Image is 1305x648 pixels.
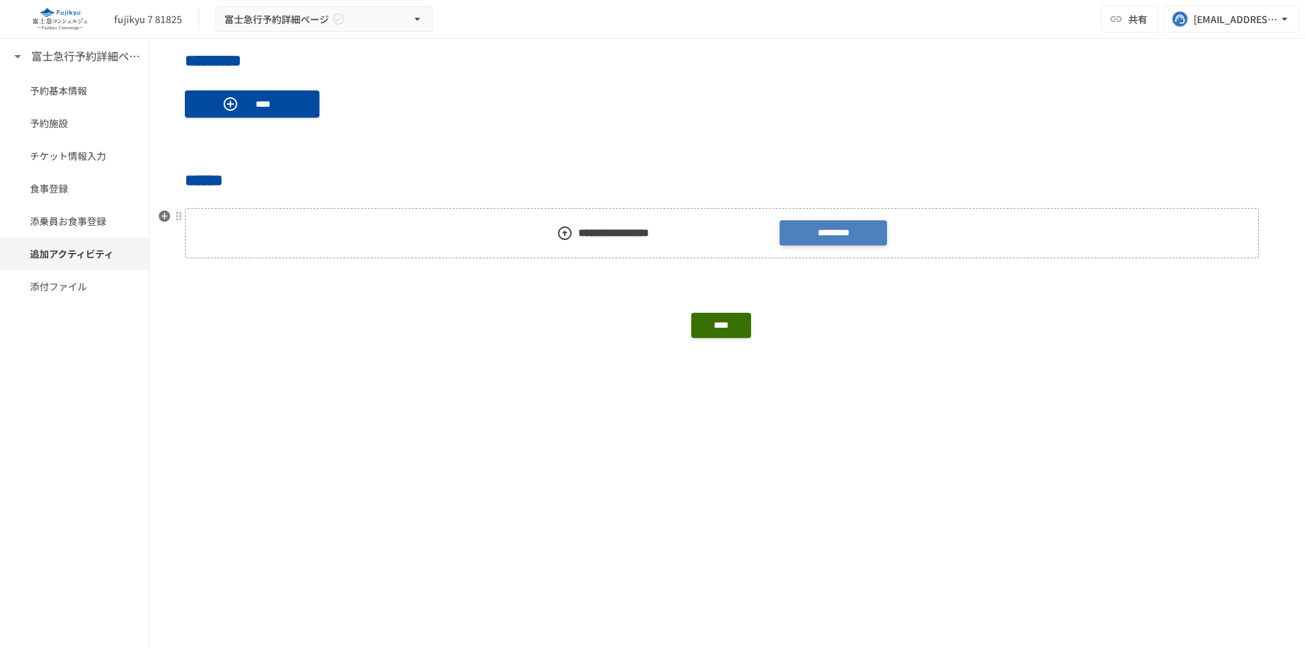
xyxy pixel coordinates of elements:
[30,246,119,261] span: 追加アクティビティ
[224,11,329,28] span: 富士急行予約詳細ページ
[1194,11,1278,28] div: [EMAIL_ADDRESS][DOMAIN_NAME]
[30,116,119,131] span: 予約施設
[1128,12,1147,27] span: 共有
[16,8,103,30] img: eQeGXtYPV2fEKIA3pizDiVdzO5gJTl2ahLbsPaD2E4R
[30,181,119,196] span: 食事登録
[1101,5,1158,33] button: 共有
[30,279,119,294] span: 添付ファイル
[215,6,433,33] button: 富士急行予約詳細ページ
[31,48,140,65] h6: 富士急行予約詳細ページ
[114,12,182,27] div: fujikyu 7 81825
[30,214,119,228] span: 添乗員お食事登録
[30,83,119,98] span: 予約基本情報
[30,148,119,163] span: チケット情報入力
[1164,5,1300,33] button: [EMAIL_ADDRESS][DOMAIN_NAME]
